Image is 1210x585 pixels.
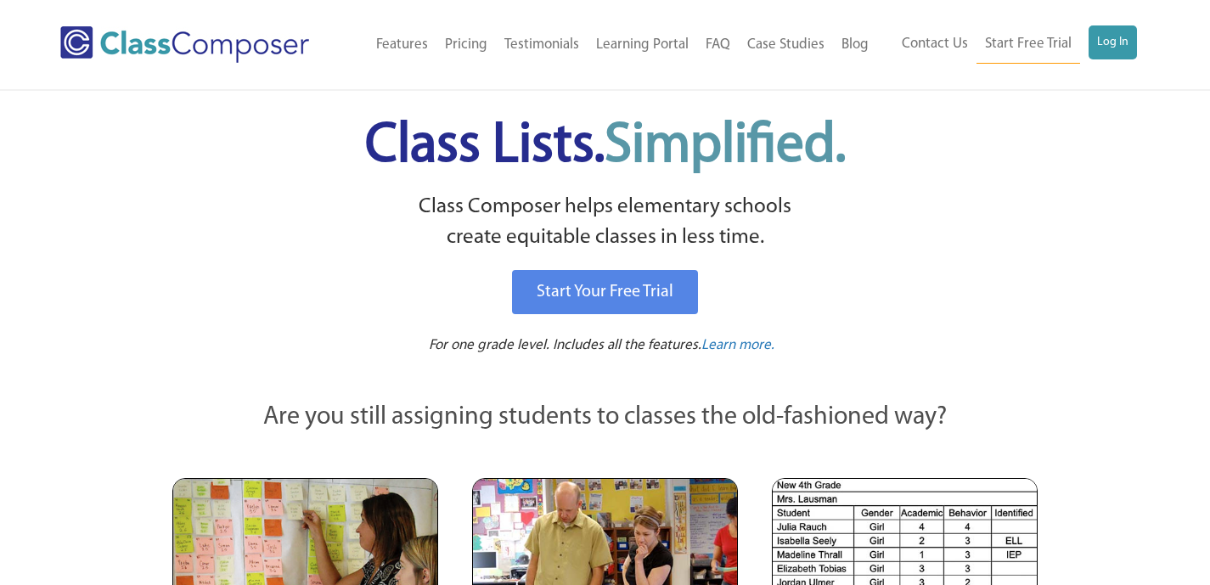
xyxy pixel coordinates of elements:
a: Contact Us [893,25,976,63]
a: Case Studies [739,26,833,64]
p: Class Composer helps elementary schools create equitable classes in less time. [170,192,1041,254]
a: Learn more. [701,335,774,357]
a: Start Your Free Trial [512,270,698,314]
a: Log In [1089,25,1137,59]
p: Are you still assigning students to classes the old-fashioned way? [172,399,1038,436]
a: Blog [833,26,877,64]
nav: Header Menu [346,26,877,64]
span: For one grade level. Includes all the features. [429,338,701,352]
span: Start Your Free Trial [537,284,673,301]
a: Testimonials [496,26,588,64]
a: Learning Portal [588,26,697,64]
a: Start Free Trial [976,25,1080,64]
span: Class Lists. [365,119,846,174]
a: FAQ [697,26,739,64]
span: Simplified. [605,119,846,174]
span: Learn more. [701,338,774,352]
nav: Header Menu [877,25,1137,64]
img: Class Composer [60,26,309,63]
a: Features [368,26,436,64]
a: Pricing [436,26,496,64]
